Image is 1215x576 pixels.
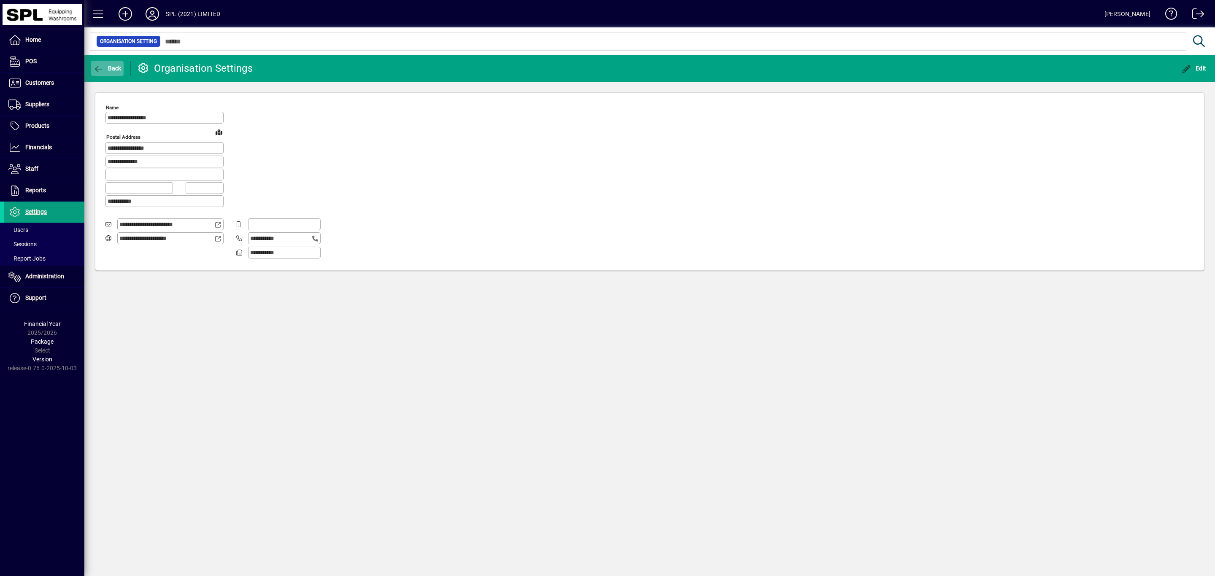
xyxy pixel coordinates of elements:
a: Support [4,288,84,309]
span: Edit [1181,65,1207,72]
span: Organisation Setting [100,37,157,46]
span: Administration [25,273,64,280]
span: Home [25,36,41,43]
span: Products [25,122,49,129]
span: Financials [25,144,52,151]
app-page-header-button: Back [84,61,131,76]
button: Edit [1179,61,1209,76]
span: Financial Year [24,320,61,327]
span: Support [25,294,46,301]
a: Administration [4,266,84,287]
span: Sessions [8,241,37,248]
span: Back [93,65,121,72]
span: Staff [25,165,38,172]
a: Suppliers [4,94,84,115]
a: POS [4,51,84,72]
a: Report Jobs [4,251,84,266]
span: Package [31,338,54,345]
span: Report Jobs [8,255,46,262]
span: Settings [25,208,47,215]
a: Logout [1186,2,1204,29]
a: Knowledge Base [1159,2,1177,29]
a: Home [4,30,84,51]
span: Customers [25,79,54,86]
span: Reports [25,187,46,194]
a: Customers [4,73,84,94]
span: Suppliers [25,101,49,108]
button: Back [91,61,124,76]
a: Products [4,116,84,137]
div: Organisation Settings [137,62,253,75]
a: Staff [4,159,84,180]
a: Users [4,223,84,237]
mat-label: Name [106,105,119,110]
span: Version [32,356,52,363]
a: Financials [4,137,84,158]
div: SPL (2021) LIMITED [166,7,220,21]
button: Add [112,6,139,22]
a: View on map [212,125,226,139]
a: Reports [4,180,84,201]
div: [PERSON_NAME] [1104,7,1150,21]
button: Profile [139,6,166,22]
span: Users [8,226,28,233]
a: Sessions [4,237,84,251]
span: POS [25,58,37,65]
